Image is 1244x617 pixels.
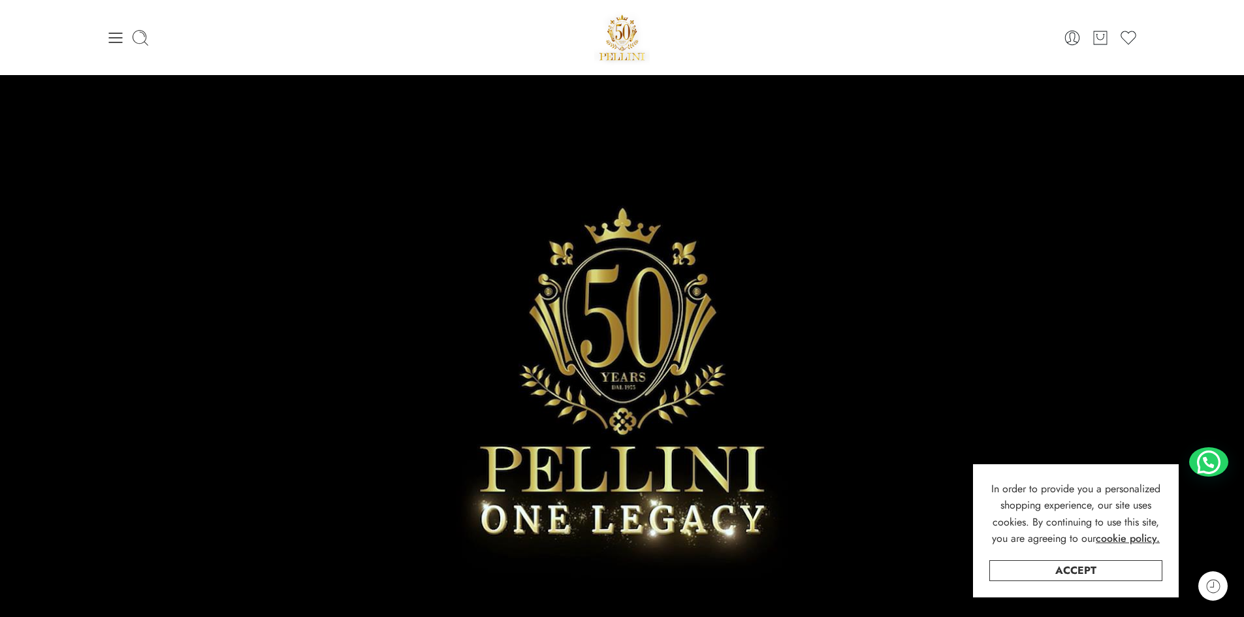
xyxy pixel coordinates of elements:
[594,10,650,65] a: Pellini -
[594,10,650,65] img: Pellini
[989,560,1162,581] a: Accept
[1091,29,1109,47] a: Cart
[991,481,1160,546] span: In order to provide you a personalized shopping experience, our site uses cookies. By continuing ...
[1119,29,1138,47] a: Wishlist
[1063,29,1081,47] a: Login / Register
[1096,530,1160,547] a: cookie policy.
